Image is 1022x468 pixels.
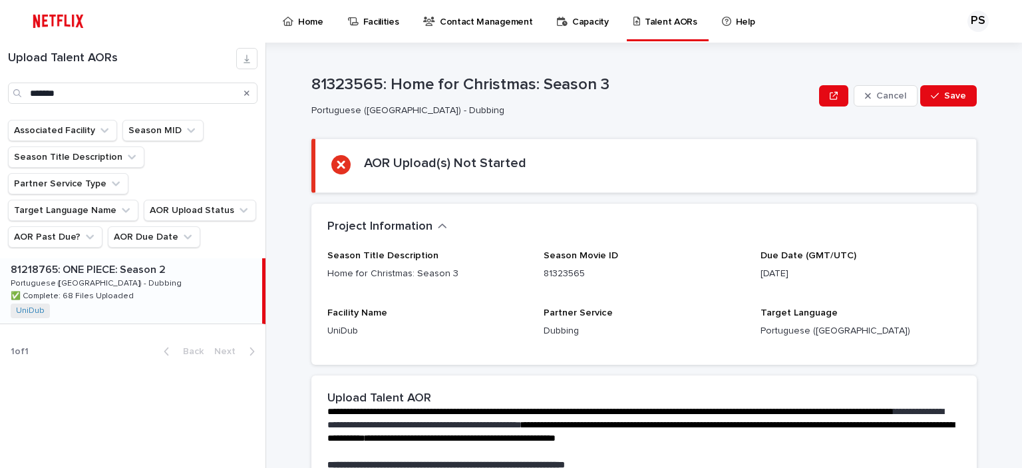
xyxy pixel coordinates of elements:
a: UniDub [16,306,45,316]
span: Season Title Description [327,251,438,260]
button: Season MID [122,120,204,141]
input: Search [8,83,257,104]
button: Project Information [327,220,447,234]
span: Due Date (GMT/UTC) [761,251,856,260]
button: Partner Service Type [8,173,128,194]
span: Facility Name [327,308,387,318]
p: Portuguese ([GEOGRAPHIC_DATA]) - Dubbing [11,276,184,288]
button: Season Title Description [8,146,144,168]
h2: AOR Upload(s) Not Started [364,155,526,171]
span: Cancel [876,91,906,101]
p: 81323565: Home for Christmas: Season 3 [311,75,814,95]
img: ifQbXi3ZQGMSEF7WDB7W [27,8,90,35]
button: Target Language Name [8,200,138,221]
span: Save [944,91,966,101]
button: AOR Due Date [108,226,200,248]
button: Cancel [854,85,918,107]
p: 81218765: ONE PIECE: Season 2 [11,261,168,276]
div: PS [967,11,989,32]
h2: Project Information [327,220,432,234]
button: Save [920,85,977,107]
button: AOR Past Due? [8,226,102,248]
p: Dubbing [544,324,744,338]
span: Target Language [761,308,838,318]
p: 81323565 [544,267,744,281]
button: AOR Upload Status [144,200,256,221]
p: UniDub [327,324,528,338]
button: Associated Facility [8,120,117,141]
p: Portuguese ([GEOGRAPHIC_DATA]) - Dubbing [311,105,808,117]
h1: Upload Talent AORs [8,51,236,66]
p: Portuguese ([GEOGRAPHIC_DATA]) [761,324,961,338]
span: Partner Service [544,308,613,318]
button: Back [153,346,209,357]
p: ✅ Complete: 68 Files Uploaded [11,289,136,301]
p: [DATE] [761,267,961,281]
button: Next [209,346,265,357]
h2: Upload Talent AOR [327,391,431,406]
p: Home for Christmas: Season 3 [327,267,528,281]
span: Next [214,347,244,356]
span: Season Movie ID [544,251,618,260]
span: Back [175,347,204,356]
